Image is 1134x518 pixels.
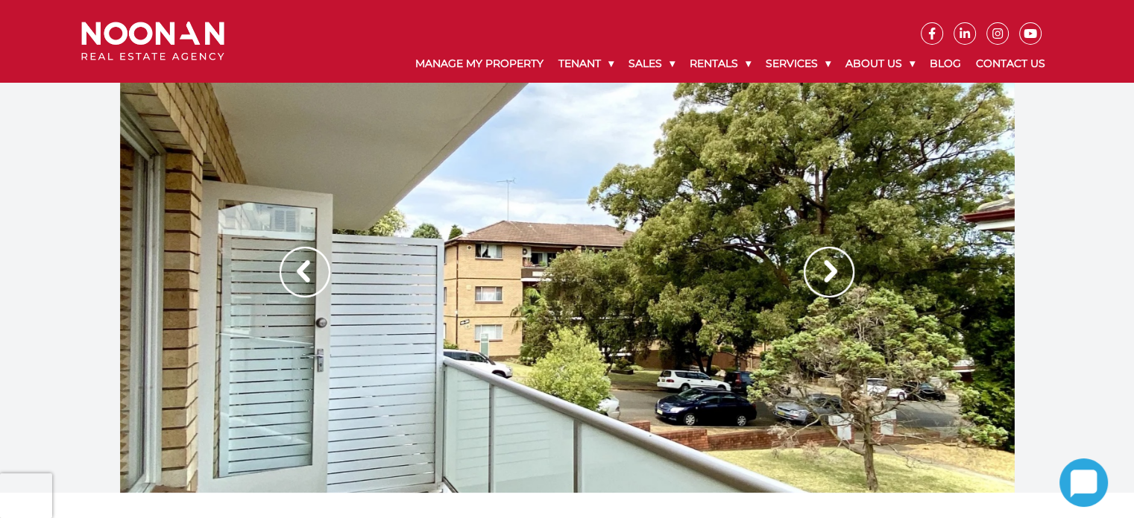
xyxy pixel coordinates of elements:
[922,45,968,83] a: Blog
[81,22,224,61] img: Noonan Real Estate Agency
[838,45,922,83] a: About Us
[280,247,330,297] img: Arrow slider
[804,247,854,297] img: Arrow slider
[758,45,838,83] a: Services
[408,45,551,83] a: Manage My Property
[682,45,758,83] a: Rentals
[551,45,621,83] a: Tenant
[621,45,682,83] a: Sales
[968,45,1053,83] a: Contact Us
